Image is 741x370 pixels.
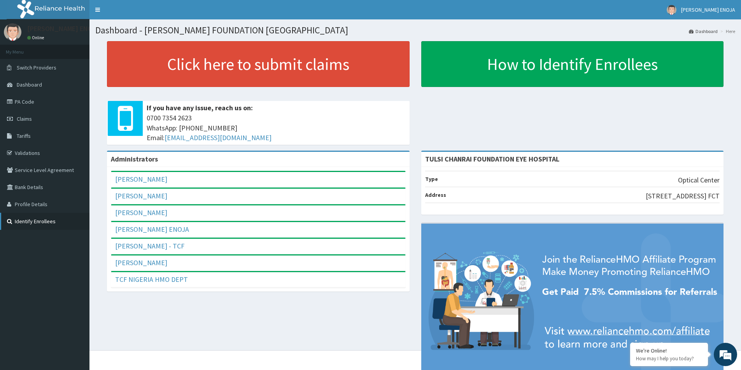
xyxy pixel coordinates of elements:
b: Type [425,175,438,182]
span: Tariffs [17,132,31,139]
a: [PERSON_NAME] [115,175,167,184]
a: [PERSON_NAME] [115,191,167,200]
img: User Image [667,5,676,15]
img: User Image [4,23,21,41]
p: [STREET_ADDRESS] FCT [646,191,720,201]
a: [PERSON_NAME] [115,208,167,217]
b: Address [425,191,446,198]
a: [PERSON_NAME] [115,258,167,267]
a: TCF NIGERIA HMO DEPT [115,275,188,284]
span: Claims [17,115,32,122]
h1: Dashboard - [PERSON_NAME] FOUNDATION [GEOGRAPHIC_DATA] [95,25,735,35]
p: How may I help you today? [636,355,702,362]
a: How to Identify Enrollees [421,41,724,87]
a: [PERSON_NAME] - TCF [115,241,184,250]
a: [PERSON_NAME] ENOJA [115,225,189,234]
div: We're Online! [636,347,702,354]
a: Online [27,35,46,40]
p: Optical Center [678,175,720,185]
b: If you have any issue, reach us on: [147,103,253,112]
span: 0700 7354 2623 WhatsApp: [PHONE_NUMBER] Email: [147,113,406,143]
span: Switch Providers [17,64,56,71]
a: Dashboard [689,28,718,35]
a: Click here to submit claims [107,41,410,87]
span: [PERSON_NAME] ENOJA [681,6,735,13]
strong: TULSI CHANRAI FOUNDATION EYE HOSPITAL [425,155,559,163]
a: [EMAIL_ADDRESS][DOMAIN_NAME] [165,133,272,142]
p: [PERSON_NAME] ENOJA [27,25,100,32]
li: Here [718,28,735,35]
b: Administrators [111,155,158,163]
span: Dashboard [17,81,42,88]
